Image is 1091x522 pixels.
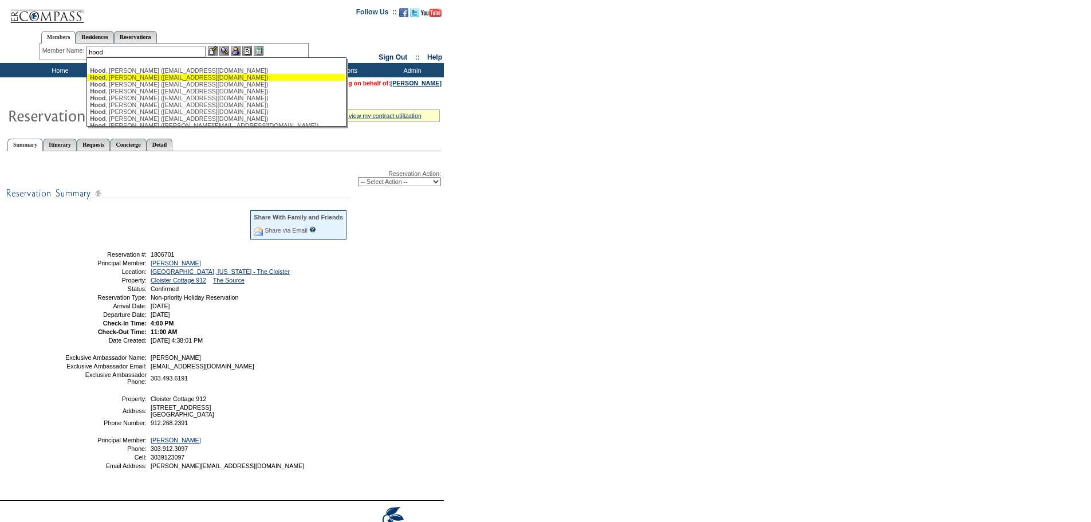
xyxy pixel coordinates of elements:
span: [DATE] 4:38:01 PM [151,337,203,344]
a: Share via Email [265,227,308,234]
a: Itinerary [43,139,77,151]
a: Help [427,53,442,61]
a: [PERSON_NAME] [151,260,201,266]
span: 1806701 [151,251,175,258]
td: Cell: [65,454,147,461]
div: Share With Family and Friends [254,214,343,221]
span: 303.912.3097 [151,445,188,452]
td: Admin [378,63,444,77]
td: Address: [65,404,147,418]
td: Principal Member: [65,260,147,266]
a: The Source [213,277,245,284]
a: Concierge [110,139,146,151]
div: , [PERSON_NAME] ([EMAIL_ADDRESS][DOMAIN_NAME]) [90,108,342,115]
td: Status: [65,285,147,292]
strong: Check-In Time: [103,320,147,327]
span: [DATE] [151,303,170,309]
td: Phone: [65,445,147,452]
span: [PERSON_NAME] [151,354,201,361]
td: Exclusive Ambassador Email: [65,363,147,370]
div: , [PERSON_NAME] ([EMAIL_ADDRESS][DOMAIN_NAME]) [90,101,342,108]
td: Exclusive Ambassador Phone: [65,371,147,385]
a: Detail [147,139,173,151]
td: Date Created: [65,337,147,344]
a: Requests [77,139,110,151]
span: 912.268.2391 [151,419,188,426]
td: Phone Number: [65,419,147,426]
span: Hood [90,88,105,95]
a: Summary [7,139,43,151]
span: Hood [90,74,105,81]
td: Departure Date: [65,311,147,318]
img: b_calculator.gif [254,46,263,56]
img: Follow us on Twitter [410,8,419,17]
span: Hood [90,115,105,122]
img: Become our fan on Facebook [399,8,408,17]
div: , [PERSON_NAME] ([EMAIL_ADDRESS][DOMAIN_NAME]) [90,74,342,81]
a: Reservations [114,31,157,43]
span: Hood [90,122,105,129]
img: b_edit.gif [208,46,218,56]
span: 3039123097 [151,454,184,461]
img: Reservations [242,46,252,56]
a: Residences [76,31,114,43]
td: Property: [65,277,147,284]
div: , [PERSON_NAME] ([PERSON_NAME][EMAIL_ADDRESS][DOMAIN_NAME]) [90,122,342,129]
div: , [PERSON_NAME] ([EMAIL_ADDRESS][DOMAIN_NAME]) [90,81,342,88]
div: , [PERSON_NAME] ([EMAIL_ADDRESS][DOMAIN_NAME]) [90,115,342,122]
strong: Check-Out Time: [98,328,147,335]
div: , [PERSON_NAME] ([EMAIL_ADDRESS][DOMAIN_NAME]) [90,95,342,101]
a: [GEOGRAPHIC_DATA], [US_STATE] - The Cloister [151,268,290,275]
a: Subscribe to our YouTube Channel [421,11,442,18]
td: Location: [65,268,147,275]
span: [EMAIL_ADDRESS][DOMAIN_NAME] [151,363,254,370]
td: Exclusive Ambassador Name: [65,354,147,361]
td: Arrival Date: [65,303,147,309]
span: Confirmed [151,285,179,292]
input: What is this? [309,226,316,233]
img: View [219,46,229,56]
img: Subscribe to our YouTube Channel [421,9,442,17]
span: 303.493.6191 [151,375,188,382]
span: Hood [90,81,105,88]
a: » view my contract utilization [344,112,422,119]
span: Cloister Cottage 912 [151,395,206,402]
span: Hood [90,108,105,115]
a: Follow us on Twitter [410,11,419,18]
a: Become our fan on Facebook [399,11,408,18]
span: 4:00 PM [151,320,174,327]
td: Home [26,63,92,77]
img: Reservaton Summary [7,104,237,127]
a: Cloister Cottage 912 [151,277,206,284]
a: [PERSON_NAME] [151,437,201,443]
td: Reservation #: [65,251,147,258]
span: [STREET_ADDRESS] [GEOGRAPHIC_DATA] [151,404,214,418]
td: Reservation Type: [65,294,147,301]
td: Email Address: [65,462,147,469]
a: [PERSON_NAME] [391,80,442,87]
span: [DATE] [151,311,170,318]
span: :: [415,53,420,61]
img: Impersonate [231,46,241,56]
td: Follow Us :: [356,7,397,21]
td: Property: [65,395,147,402]
span: [PERSON_NAME][EMAIL_ADDRESS][DOMAIN_NAME] [151,462,304,469]
img: subTtlResSummary.gif [6,186,349,201]
div: , [PERSON_NAME] ([EMAIL_ADDRESS][DOMAIN_NAME]) [90,67,342,74]
span: Non-priority Holiday Reservation [151,294,238,301]
span: You are acting on behalf of: [310,80,442,87]
a: Sign Out [379,53,407,61]
div: , [PERSON_NAME] ([EMAIL_ADDRESS][DOMAIN_NAME]) [90,88,342,95]
a: Members [41,31,76,44]
span: Hood [90,95,105,101]
td: Principal Member: [65,437,147,443]
div: Reservation Action: [6,170,441,186]
span: 11:00 AM [151,328,177,335]
span: Hood [90,67,105,74]
span: Hood [90,101,105,108]
div: Member Name: [42,46,86,56]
